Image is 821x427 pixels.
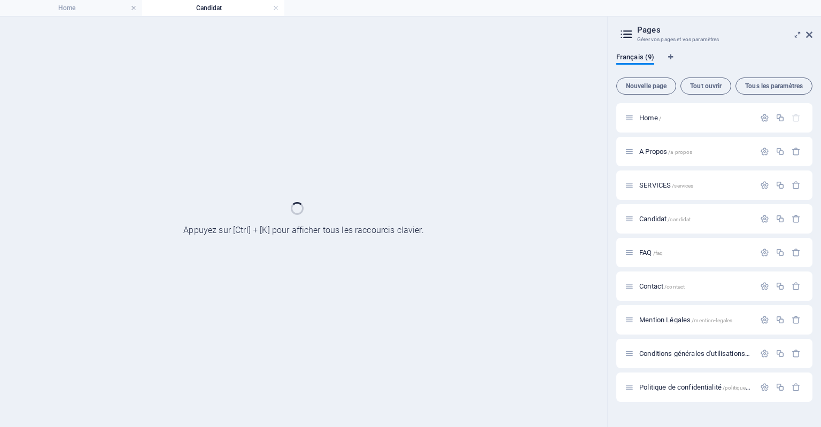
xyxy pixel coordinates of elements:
[760,282,769,291] div: Paramètres
[636,283,755,290] div: Contact/contact
[653,250,663,256] span: /faq
[792,383,801,392] div: Supprimer
[616,77,676,95] button: Nouvelle page
[760,248,769,257] div: Paramètres
[672,183,693,189] span: /services
[760,113,769,122] div: Paramètres
[776,113,785,122] div: Dupliquer
[639,147,692,156] span: A Propos
[616,53,812,73] div: Onglets langues
[760,383,769,392] div: Paramètres
[776,147,785,156] div: Dupliquer
[792,214,801,223] div: Supprimer
[636,148,755,155] div: A Propos/a-propos
[685,83,726,89] span: Tout ouvrir
[792,113,801,122] div: La page de départ ne peut pas être supprimée.
[639,114,661,122] span: Home
[760,214,769,223] div: Paramètres
[760,147,769,156] div: Paramètres
[760,349,769,358] div: Paramètres
[637,35,791,44] h3: Gérer vos pages et vos paramètres
[636,350,755,357] div: Conditions générales d'utilisations/conditions-generales-d-utilisations
[659,115,661,121] span: /
[639,181,693,189] span: SERVICES
[692,317,732,323] span: /mention-legales
[776,214,785,223] div: Dupliquer
[668,216,691,222] span: /candidat
[636,182,755,189] div: SERVICES/services
[740,83,808,89] span: Tous les paramètres
[776,349,785,358] div: Dupliquer
[735,77,812,95] button: Tous les paramètres
[760,181,769,190] div: Paramètres
[668,149,692,155] span: /a-propos
[680,77,731,95] button: Tout ouvrir
[792,248,801,257] div: Supprimer
[639,249,663,257] span: Cliquez pour ouvrir la page.
[636,316,755,323] div: Mention Légales/mention-legales
[636,215,755,222] div: Candidat/candidat
[792,282,801,291] div: Supprimer
[616,51,654,66] span: Français (9)
[792,147,801,156] div: Supprimer
[637,25,812,35] h2: Pages
[639,215,691,223] span: Candidat
[776,383,785,392] div: Dupliquer
[639,282,685,290] span: Cliquez pour ouvrir la page.
[760,315,769,324] div: Paramètres
[792,181,801,190] div: Supprimer
[142,2,284,14] h4: Candidat
[776,315,785,324] div: Dupliquer
[639,383,789,391] span: Cliquez pour ouvrir la page.
[776,181,785,190] div: Dupliquer
[636,114,755,121] div: Home/
[636,249,755,256] div: FAQ/faq
[621,83,671,89] span: Nouvelle page
[636,384,755,391] div: Politique de confidentialité/politique-de-confidentialite
[723,385,789,391] span: /politique-de-confidentialite
[776,248,785,257] div: Dupliquer
[776,282,785,291] div: Dupliquer
[792,349,801,358] div: Supprimer
[639,316,732,324] span: Cliquez pour ouvrir la page.
[664,284,685,290] span: /contact
[792,315,801,324] div: Supprimer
